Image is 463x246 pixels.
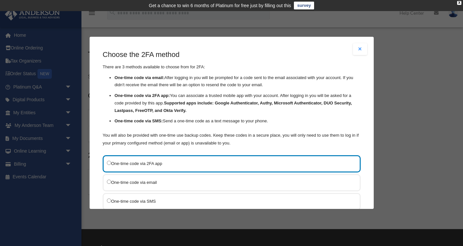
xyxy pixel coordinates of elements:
p: You will also be provided with one-time use backup codes. Keep these codes in a secure place, you... [103,131,361,147]
li: After logging in you will be prompted for a code sent to the email associated with your account. ... [114,74,361,89]
strong: One-time code via email: [114,75,164,80]
div: close [457,1,461,5]
li: Send a one-time code as a text message to your phone. [114,118,361,125]
label: One-time code via email [107,178,350,186]
label: One-time code via SMS [107,197,350,205]
div: There are 3 methods available to choose from for 2FA: [103,50,361,147]
input: One-time code via email [107,180,111,184]
h3: Choose the 2FA method [103,50,361,60]
strong: Supported apps include: Google Authenticator, Authy, Microsoft Authenticator, DUO Security, Lastp... [114,101,352,113]
a: survey [294,2,314,9]
li: You can associate a trusted mobile app with your account. After logging in you will be asked for ... [114,92,361,114]
input: One-time code via 2FA app [107,161,111,165]
strong: One-time code via SMS: [114,119,163,124]
div: Get a chance to win 6 months of Platinum for free just by filling out this [149,2,291,9]
label: One-time code via 2FA app [107,159,350,168]
strong: One-time code via 2FA app: [114,93,170,98]
input: One-time code via SMS [107,198,111,203]
button: Close modal [353,43,367,55]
